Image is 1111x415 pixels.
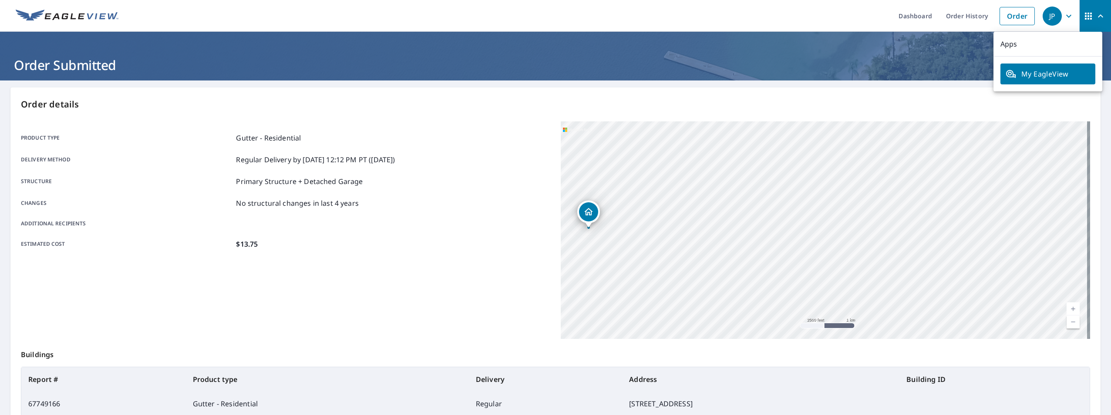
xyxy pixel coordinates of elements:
th: Product type [186,367,469,392]
p: Buildings [21,339,1090,367]
img: EV Logo [16,10,118,23]
a: My EagleView [1000,64,1095,84]
p: Changes [21,198,232,208]
span: My EagleView [1006,69,1090,79]
h1: Order Submitted [10,56,1101,74]
p: Delivery method [21,154,232,165]
p: Additional recipients [21,220,232,228]
p: $13.75 [236,239,258,249]
p: No structural changes in last 4 years [236,198,359,208]
p: Order details [21,98,1090,111]
a: Current Level 13, Zoom Out [1067,315,1080,328]
th: Address [622,367,899,392]
div: JP [1043,7,1062,26]
p: Apps [993,32,1102,57]
p: Product type [21,133,232,143]
p: Regular Delivery by [DATE] 12:12 PM PT ([DATE]) [236,154,395,165]
a: Current Level 13, Zoom In [1067,302,1080,315]
p: Estimated cost [21,239,232,249]
th: Report # [21,367,186,392]
div: Dropped pin, building 1, Residential property, 3841 County Road 2 Swanton, OH 43558 [577,201,600,228]
p: Primary Structure + Detached Garage [236,176,363,187]
th: Delivery [469,367,623,392]
th: Building ID [899,367,1090,392]
p: Gutter - Residential [236,133,301,143]
a: Order [1000,7,1035,25]
p: Structure [21,176,232,187]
